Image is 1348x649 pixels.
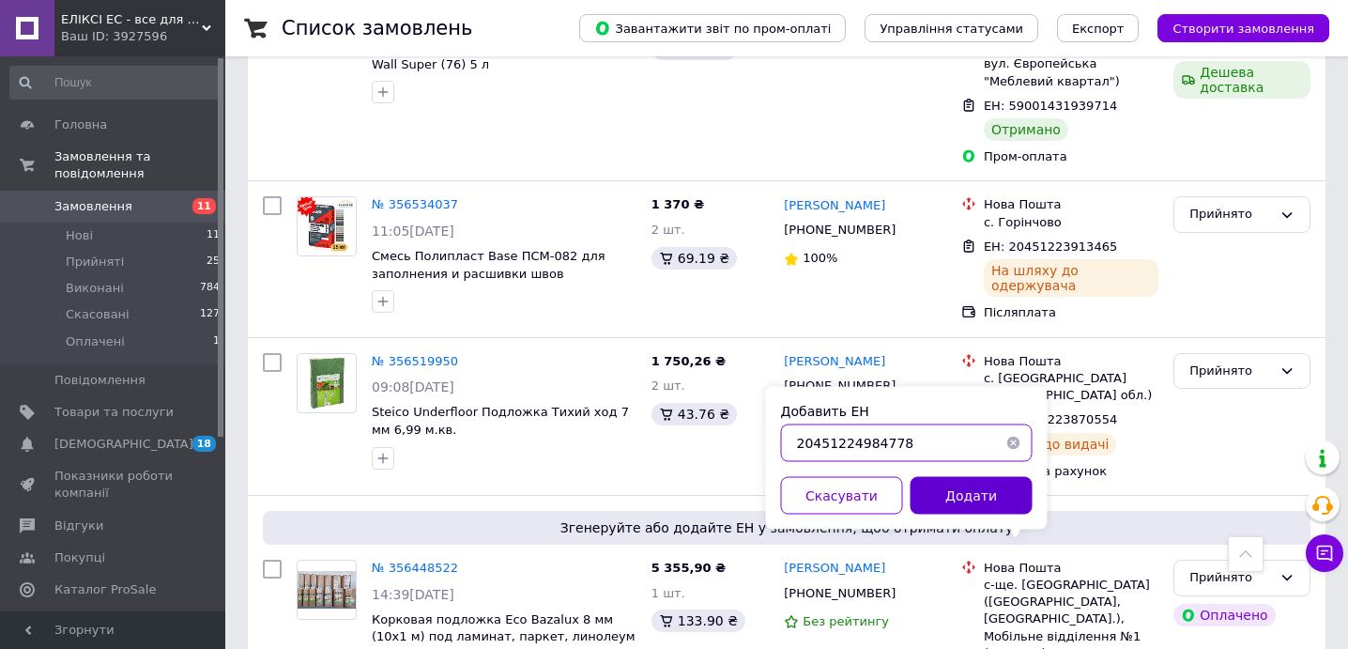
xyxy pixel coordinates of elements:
a: Steico Underfloor Подложка Тихий ход 7 мм 6,99 м.кв. [372,405,629,437]
span: Виконані [66,280,124,297]
button: Очистить [995,425,1033,462]
span: Показники роботи компанії [54,468,174,502]
span: Скасовані [66,306,130,323]
div: [PHONE_NUMBER] [780,218,899,242]
a: [PERSON_NAME] [784,353,885,371]
button: Завантажити звіт по пром-оплаті [579,14,846,42]
span: Створити замовлення [1172,22,1314,36]
div: Прийнято [1189,205,1272,224]
span: 2 шт. [651,379,685,393]
div: 43.76 ₴ [651,403,737,425]
div: с. [GEOGRAPHIC_DATA] ([GEOGRAPHIC_DATA] обл.) [984,370,1158,404]
span: 14:39[DATE] [372,587,454,602]
div: Прийнято [1189,362,1272,381]
div: Нова Пошта [984,196,1158,213]
div: Нова Пошта [984,353,1158,370]
div: Оплата на рахунок [984,463,1158,480]
span: ЕН: 20451223870554 [984,412,1117,426]
span: Покупці [54,549,105,566]
a: [PERSON_NAME] [784,560,885,578]
span: ЕН: 59001431939714 [984,99,1117,113]
span: [DEMOGRAPHIC_DATA] [54,436,193,453]
a: Клей для обоев и стеклохолста Bostik Wall Super (76) 5 л [372,39,617,71]
span: Замовлення [54,198,132,215]
span: 1 шт. [651,586,685,600]
span: Управління статусами [880,22,1023,36]
span: 11 [207,227,220,244]
button: Управління статусами [865,14,1038,42]
a: Смесь Полипласт Base ПСМ-082 для заполнения и расшивки швов термопанелей 25 кг, Бежевый [372,249,605,298]
span: Замовлення та повідомлення [54,148,225,182]
span: 09:08[DATE] [372,379,454,394]
div: с. Горінчово [984,214,1158,231]
a: Створити замовлення [1139,21,1329,35]
span: 100% [803,251,837,265]
div: 133.90 ₴ [651,610,745,632]
span: 18 [192,436,216,452]
span: 11 [192,198,216,214]
span: Завантажити звіт по пром-оплаті [594,20,831,37]
a: № 356534037 [372,197,458,211]
span: 127 [200,306,220,323]
span: 25 [207,254,220,270]
span: 5 355,90 ₴ [651,561,726,575]
div: Післяплата [984,304,1158,321]
button: Додати [911,477,1033,515]
div: 69.19 ₴ [651,247,737,270]
img: Фото товару [298,571,356,609]
div: Готово до видачі [984,433,1117,456]
div: [PHONE_NUMBER] [780,374,899,398]
a: № 356448522 [372,561,458,575]
div: Ваш ID: 3927596 [61,28,225,45]
span: ЕЛІКСІ ЕС - все для будівництва та ремонту [61,11,202,28]
span: Відгуки [54,518,103,534]
span: 2 шт. [651,223,685,237]
div: Нова Пошта [984,560,1158,577]
a: Фото товару [297,353,357,413]
div: Оплачено [1173,604,1275,626]
span: Експорт [1072,22,1125,36]
button: Експорт [1057,14,1140,42]
h1: Список замовлень [282,17,472,39]
span: Товари та послуги [54,404,174,421]
span: Оплачені [66,333,125,350]
button: Створити замовлення [1157,14,1329,42]
button: Скасувати [781,477,903,515]
span: 1 370 ₴ [651,197,704,211]
div: [PHONE_NUMBER] [780,581,899,606]
span: Каталог ProSale [54,581,156,598]
div: На шляху до одержувача [984,259,1158,297]
div: Дешева доставка [1173,61,1310,99]
span: 11:05[DATE] [372,224,454,239]
a: Фото товару [297,196,357,256]
span: 1 750,26 ₴ [651,354,726,368]
a: [PERSON_NAME] [784,197,885,215]
input: Пошук [9,66,222,100]
div: Пром-оплата [984,148,1158,165]
label: Добавить ЕН [781,404,869,419]
div: Прийнято [1189,568,1272,588]
span: 784 [200,280,220,297]
span: Прийняті [66,254,124,270]
span: 1 [213,333,220,350]
span: Без рейтингу [803,614,889,628]
a: Фото товару [297,560,357,620]
span: Повідомлення [54,372,146,389]
img: Фото товару [298,197,356,255]
span: Згенеруйте або додайте ЕН у замовлення, щоб отримати оплату [270,518,1303,537]
button: Чат з покупцем [1306,534,1343,572]
span: Нові [66,227,93,244]
img: Фото товару [298,354,356,412]
span: ЕН: 20451223913465 [984,240,1117,254]
div: Отримано [984,118,1068,141]
span: Головна [54,116,107,133]
a: № 356519950 [372,354,458,368]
